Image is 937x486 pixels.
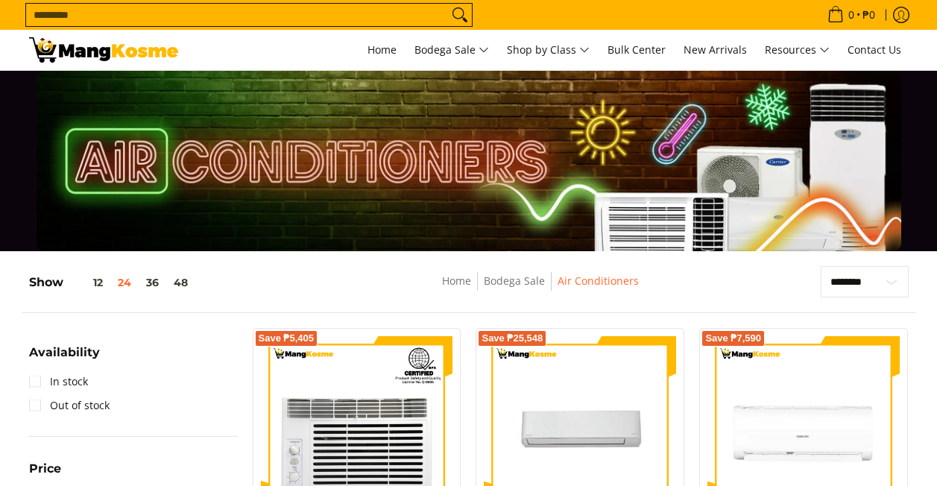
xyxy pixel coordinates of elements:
[29,347,100,359] span: Availability
[29,37,178,63] img: Bodega Sale Aircon l Mang Kosme: Home Appliances Warehouse Sale
[63,277,110,288] button: 12
[507,41,590,60] span: Shop by Class
[407,30,496,70] a: Bodega Sale
[448,4,472,26] button: Search
[29,275,195,290] h5: Show
[139,277,166,288] button: 36
[608,42,666,57] span: Bulk Center
[846,10,856,20] span: 0
[482,334,543,343] span: Save ₱25,548
[705,334,761,343] span: Save ₱7,590
[600,30,673,70] a: Bulk Center
[840,30,909,70] a: Contact Us
[29,463,61,486] summary: Open
[193,30,909,70] nav: Main Menu
[848,42,901,57] span: Contact Us
[332,272,747,306] nav: Breadcrumbs
[367,42,397,57] span: Home
[29,370,88,394] a: In stock
[676,30,754,70] a: New Arrivals
[860,10,877,20] span: ₱0
[558,274,639,288] a: Air Conditioners
[259,334,315,343] span: Save ₱5,405
[166,277,195,288] button: 48
[29,347,100,370] summary: Open
[360,30,404,70] a: Home
[823,7,880,23] span: •
[29,394,110,417] a: Out of stock
[414,41,489,60] span: Bodega Sale
[499,30,597,70] a: Shop by Class
[484,274,545,288] a: Bodega Sale
[110,277,139,288] button: 24
[442,274,471,288] a: Home
[757,30,837,70] a: Resources
[29,463,61,475] span: Price
[765,41,830,60] span: Resources
[684,42,747,57] span: New Arrivals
